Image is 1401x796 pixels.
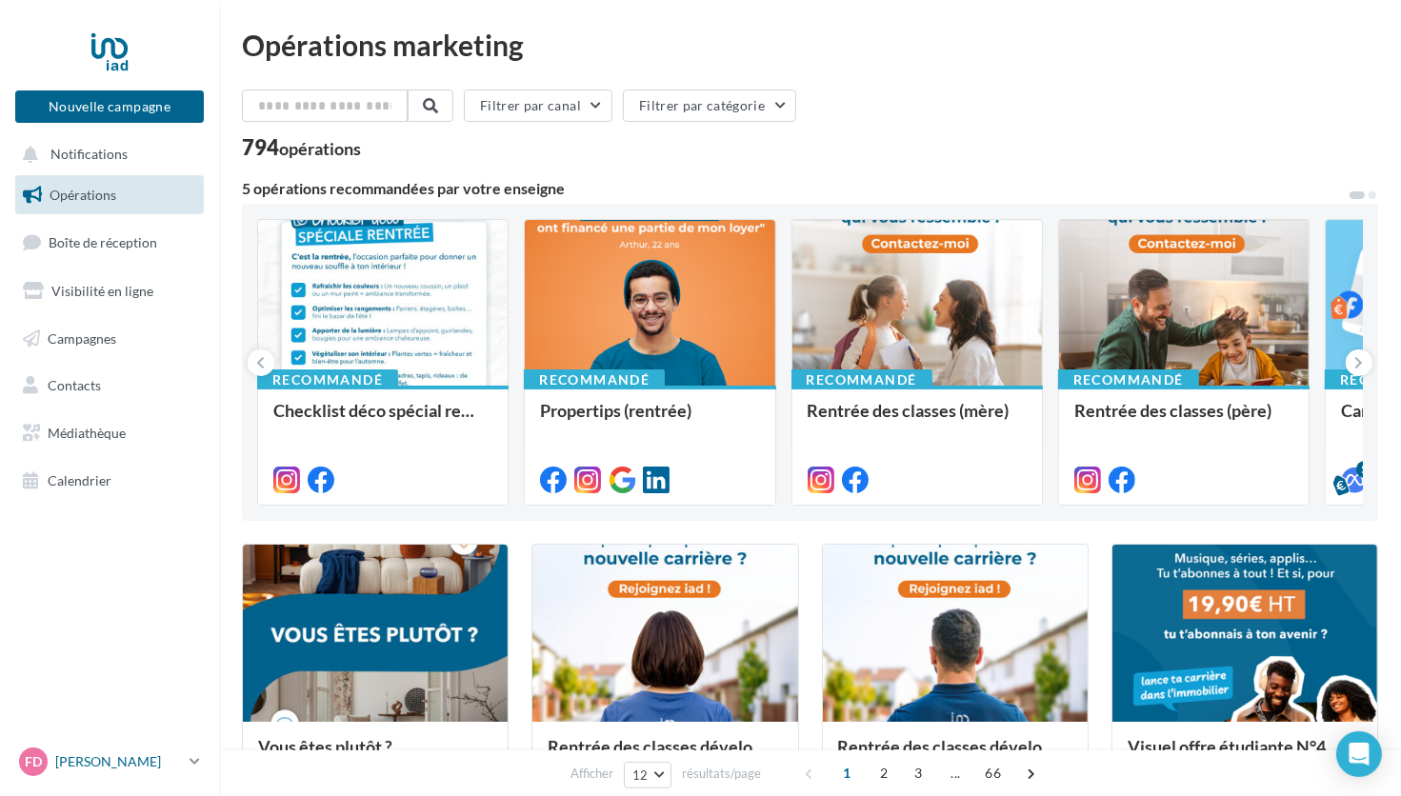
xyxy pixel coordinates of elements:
a: Opérations [11,175,208,215]
span: 66 [977,758,1009,788]
span: Campagnes [48,329,116,346]
span: Calendrier [48,472,111,488]
div: Rentrée des classes développement (conseillère) [548,737,782,775]
a: Boîte de réception [11,222,208,263]
span: Visibilité en ligne [51,283,153,299]
span: Afficher [570,765,613,783]
span: résultats/page [682,765,761,783]
span: Contacts [48,377,101,393]
span: Notifications [50,147,128,163]
div: 794 [242,137,361,158]
span: 2 [869,758,899,788]
div: Rentrée des classes (père) [1074,401,1293,439]
div: Recommandé [257,369,398,390]
span: Médiathèque [48,425,126,441]
a: Visibilité en ligne [11,271,208,311]
div: Recommandé [1058,369,1199,390]
a: Médiathèque [11,413,208,453]
a: Contacts [11,366,208,406]
span: 3 [903,758,933,788]
span: Opérations [50,187,116,203]
div: Recommandé [524,369,665,390]
div: Open Intercom Messenger [1336,731,1382,777]
div: 5 [1356,461,1373,478]
a: Calendrier [11,461,208,501]
div: 5 opérations recommandées par votre enseigne [242,181,1348,196]
a: Campagnes [11,319,208,359]
span: 1 [831,758,862,788]
div: Vous êtes plutôt ? [258,737,492,775]
span: Fd [25,752,42,771]
a: Fd [PERSON_NAME] [15,744,204,780]
button: Filtrer par canal [464,90,612,122]
div: Recommandé [791,369,932,390]
div: opérations [279,140,361,157]
div: Rentrée des classes (mère) [808,401,1027,439]
button: Filtrer par catégorie [623,90,796,122]
button: 12 [624,762,672,788]
span: Boîte de réception [49,234,157,250]
div: Rentrée des classes développement (conseiller) [838,737,1072,775]
div: Opérations marketing [242,30,1378,59]
span: ... [940,758,971,788]
div: Propertips (rentrée) [540,401,759,439]
button: Nouvelle campagne [15,90,204,123]
p: [PERSON_NAME] [55,752,182,771]
span: 12 [632,767,649,783]
div: Visuel offre étudiante N°4 [1128,737,1362,775]
div: Checklist déco spécial rentrée [273,401,492,439]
